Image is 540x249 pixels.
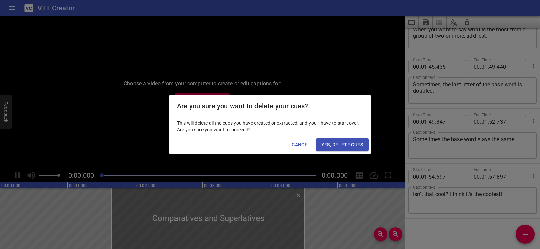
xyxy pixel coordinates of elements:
[321,141,363,149] span: Yes, Delete Cues
[316,138,369,151] button: Yes, Delete Cues
[169,117,371,136] div: This will delete all the cues you have created or extracted, and you'll have to start over. Are y...
[177,101,363,112] h2: Are you sure you want to delete your cues?
[289,138,313,151] button: Cancel
[292,141,310,149] span: Cancel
